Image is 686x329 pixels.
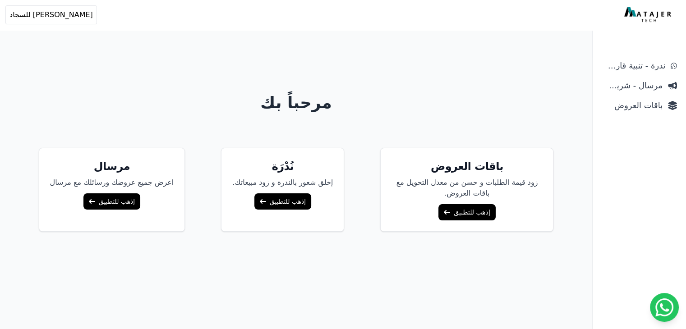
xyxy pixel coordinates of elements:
span: باقات العروض [602,99,663,112]
span: ندرة - تنبية قارب علي النفاذ [602,59,665,72]
p: زود قيمة الطلبات و حسن من معدل التحويل مغ باقات العروض. [391,177,542,199]
h5: مرسال [50,159,174,174]
h5: نُدْرَة [232,159,333,174]
button: [PERSON_NAME] للسجاد [5,5,97,24]
h1: مرحباً بك [8,94,585,112]
img: MatajerTech Logo [624,7,673,23]
p: اعرض جميع عروضك ورسائلك مع مرسال [50,177,174,188]
a: إذهب للتطبيق [83,193,140,210]
a: إذهب للتطبيق [438,204,495,220]
h5: باقات العروض [391,159,542,174]
p: إخلق شعور بالندرة و زود مبيعاتك. [232,177,333,188]
span: مرسال - شريط دعاية [602,79,663,92]
a: إذهب للتطبيق [254,193,311,210]
span: [PERSON_NAME] للسجاد [9,9,93,20]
